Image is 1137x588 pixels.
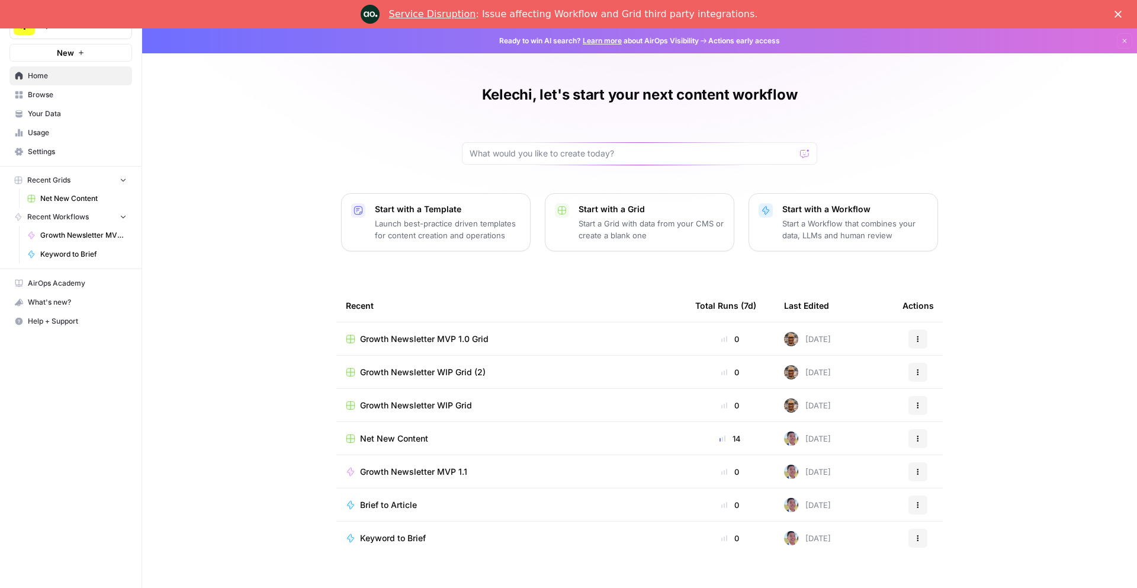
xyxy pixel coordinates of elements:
[784,531,798,545] img: 99f2gcj60tl1tjps57nny4cf0tt1
[40,249,127,260] span: Keyword to Brief
[28,108,127,119] span: Your Data
[360,366,486,378] span: Growth Newsletter WIP Grid (2)
[9,85,132,104] a: Browse
[361,5,380,24] img: Profile image for Engineering
[9,66,132,85] a: Home
[1114,11,1126,18] div: Close
[360,400,472,411] span: Growth Newsletter WIP Grid
[148,193,207,204] div: Net New Content
[10,293,131,311] div: What's new?
[695,466,765,478] div: 0
[9,142,132,161] a: Settings
[22,189,132,208] a: Net New Content
[27,212,89,222] span: Recent Workflows
[57,47,74,59] span: New
[579,218,724,241] p: Start a Grid with data from your CMS or create a blank one
[360,466,467,478] span: Growth Newsletter MVP 1.1
[9,104,132,123] a: Your Data
[579,203,724,215] p: Start with a Grid
[784,332,798,346] img: 8ivot7l2pq4l44h1ec6c3jfbmivc
[28,90,127,100] span: Browse
[784,432,798,446] img: 99f2gcj60tl1tjps57nny4cf0tt1
[346,532,676,544] a: Keyword to Brief
[28,71,127,81] span: Home
[583,36,622,45] a: Learn more
[695,532,765,544] div: 0
[346,466,676,478] a: Growth Newsletter MVP 1.1
[902,289,934,322] div: Actions
[470,148,795,159] input: What would you like to create today?
[360,333,489,345] span: Growth Newsletter MVP 1.0 Grid
[375,203,521,215] p: Start with a Template
[346,366,676,378] a: Growth Newsletter WIP Grid (2)
[784,332,831,346] div: [DATE]
[695,499,765,511] div: 0
[784,289,829,322] div: Last Edited
[695,433,765,445] div: 14
[341,193,531,251] button: Start with a TemplateLaunch best-practice driven templates for content creation and operations
[389,8,758,20] div: : Issue affecting Workflow and Grid third party integrations.
[9,312,132,331] button: Help + Support
[28,278,127,289] span: AirOps Academy
[545,193,734,251] button: Start with a GridStart a Grid with data from your CMS or create a blank one
[749,193,938,251] button: Start with a WorkflowStart a Workflow that combines your data, LLMs and human review
[784,398,798,413] img: 8ivot7l2pq4l44h1ec6c3jfbmivc
[27,175,70,186] span: Recent Grids
[28,127,127,138] span: Usage
[784,432,831,446] div: [DATE]
[40,193,127,204] span: Net New Content
[9,171,132,189] button: Recent Grids
[360,499,417,511] span: Brief to Article
[9,44,132,62] button: New
[482,85,798,104] h1: Kelechi, let's start your next content workflow
[784,398,831,413] div: [DATE]
[360,532,426,544] span: Keyword to Brief
[360,433,428,445] span: Net New Content
[9,274,132,293] a: AirOps Academy
[695,400,765,411] div: 0
[784,498,831,512] div: [DATE]
[9,293,132,312] button: What's new?
[708,36,780,46] span: Actions early access
[782,218,928,241] p: Start a Workflow that combines your data, LLMs and human review
[22,226,132,245] a: Growth Newsletter MVP 1.1
[375,218,521,241] p: Launch best-practice driven templates for content creation and operations
[784,465,798,479] img: 99f2gcj60tl1tjps57nny4cf0tt1
[346,400,676,411] a: Growth Newsletter WIP Grid
[9,208,132,226] button: Recent Workflows
[346,433,676,445] a: Net New Content
[28,146,127,157] span: Settings
[695,333,765,345] div: 0
[782,203,928,215] p: Start with a Workflow
[346,499,676,511] a: Brief to Article
[346,289,676,322] div: Recent
[784,365,831,379] div: [DATE]
[9,123,132,142] a: Usage
[695,289,756,322] div: Total Runs (7d)
[499,36,699,46] span: Ready to win AI search? about AirOps Visibility
[784,498,798,512] img: 99f2gcj60tl1tjps57nny4cf0tt1
[695,366,765,378] div: 0
[389,8,476,20] a: Service Disruption
[346,333,676,345] a: Growth Newsletter MVP 1.0 Grid
[22,245,132,264] a: Keyword to Brief
[784,531,831,545] div: [DATE]
[28,316,127,327] span: Help + Support
[784,365,798,379] img: 8ivot7l2pq4l44h1ec6c3jfbmivc
[784,465,831,479] div: [DATE]
[40,230,127,241] span: Growth Newsletter MVP 1.1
